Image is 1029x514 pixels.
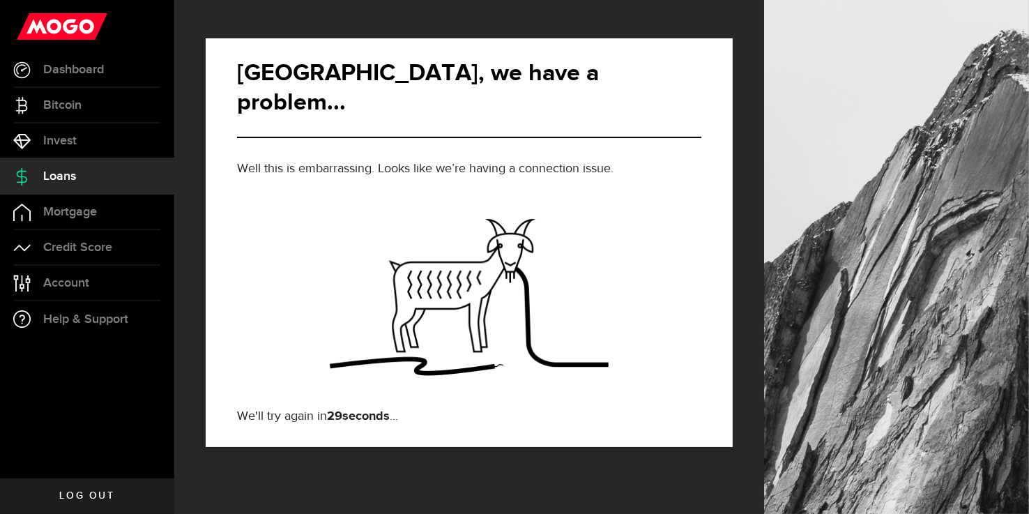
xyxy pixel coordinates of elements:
span: Help & Support [43,313,128,326]
span: Account [43,277,89,289]
span: Invest [43,135,77,147]
span: Credit Score [43,241,112,254]
button: Open LiveChat chat widget [11,6,53,47]
span: Mortgage [43,206,97,218]
span: Bitcoin [43,99,82,112]
span: Dashboard [43,63,104,76]
span: Loans [43,170,76,183]
strong: seconds [327,410,390,423]
div: We'll try again in ... [237,386,701,426]
span: 29 [327,410,342,423]
span: Log out [59,491,114,501]
p: Well this is embarrassing. Looks like we’re having a connection issue. [237,160,701,179]
img: connectionissue_goat.png [330,198,609,386]
h1: [GEOGRAPHIC_DATA], we have a problem... [237,59,701,118]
